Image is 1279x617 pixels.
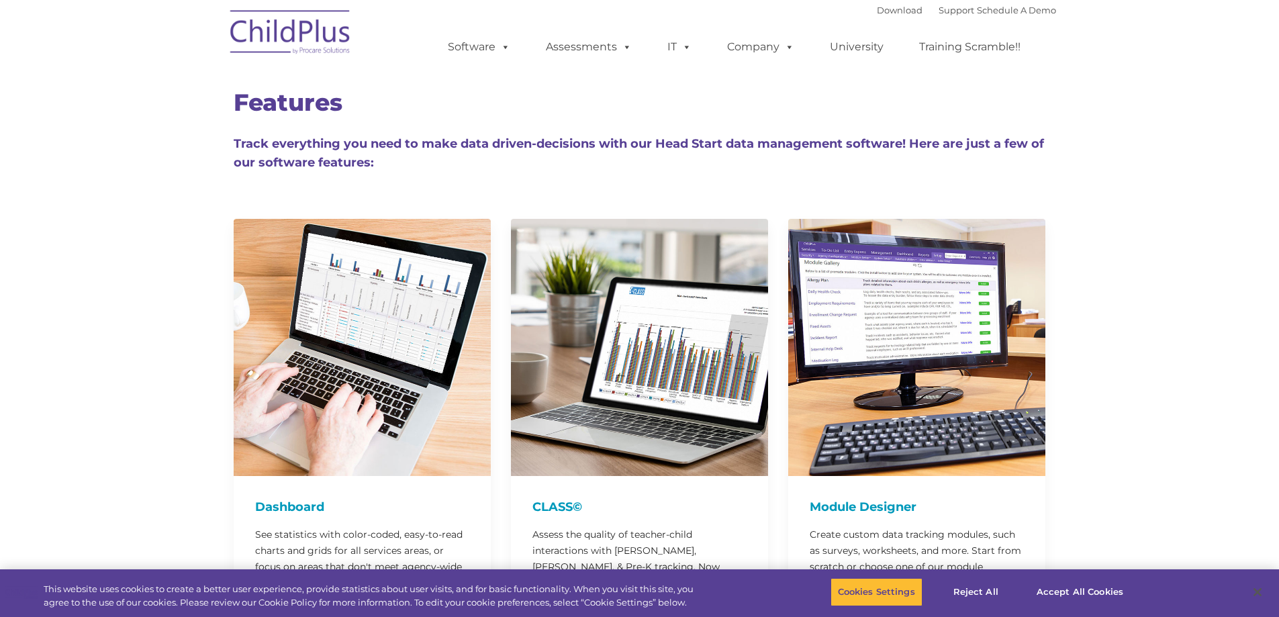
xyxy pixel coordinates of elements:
[788,219,1045,476] img: ModuleDesigner750
[934,578,1018,606] button: Reject All
[877,5,922,15] a: Download
[532,34,645,60] a: Assessments
[1243,577,1272,607] button: Close
[234,88,342,117] span: Features
[224,1,358,68] img: ChildPlus by Procare Solutions
[810,526,1024,591] p: Create custom data tracking modules, such as surveys, worksheets, and more. Start from scratch or...
[532,497,747,516] h4: CLASS©
[434,34,524,60] a: Software
[234,219,491,476] img: Dash
[44,583,704,609] div: This website uses cookies to create a better user experience, provide statistics about user visit...
[877,5,1056,15] font: |
[906,34,1034,60] a: Training Scramble!!
[714,34,808,60] a: Company
[234,136,1044,170] span: Track everything you need to make data driven-decisions with our Head Start data management softw...
[654,34,705,60] a: IT
[1029,578,1131,606] button: Accept All Cookies
[816,34,897,60] a: University
[831,578,922,606] button: Cookies Settings
[255,497,469,516] h4: Dashboard
[810,497,1024,516] h4: Module Designer
[532,526,747,607] p: Assess the quality of teacher-child interactions with [PERSON_NAME], [PERSON_NAME], & Pre-K track...
[977,5,1056,15] a: Schedule A Demo
[255,526,469,591] p: See statistics with color-coded, easy-to-read charts and grids for all services areas, or focus o...
[939,5,974,15] a: Support
[511,219,768,476] img: CLASS-750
